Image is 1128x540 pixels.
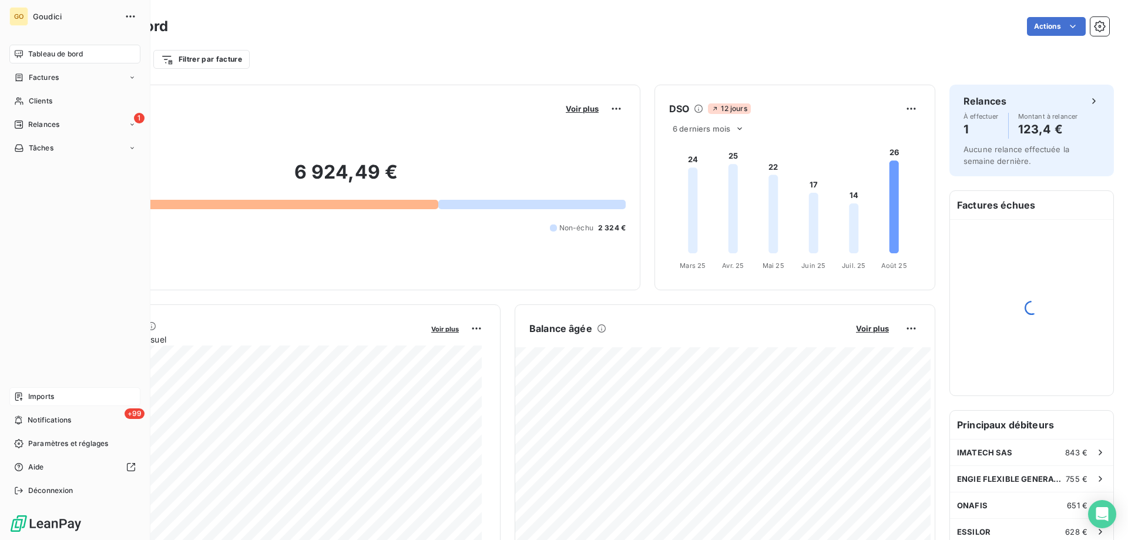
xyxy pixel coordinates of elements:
[431,325,459,333] span: Voir plus
[963,145,1069,166] span: Aucune relance effectuée la semaine dernière.
[29,143,53,153] span: Tâches
[673,124,730,133] span: 6 derniers mois
[9,45,140,63] a: Tableau de bord
[598,223,626,233] span: 2 324 €
[134,113,145,123] span: 1
[66,333,423,346] span: Chiffre d'affaires mensuel
[559,223,593,233] span: Non-échu
[1027,17,1086,36] button: Actions
[842,261,865,270] tspan: Juil. 25
[957,448,1013,457] span: IMATECH SAS
[1088,500,1116,528] div: Open Intercom Messenger
[708,103,750,114] span: 12 jours
[852,323,892,334] button: Voir plus
[950,191,1113,219] h6: Factures échues
[29,72,59,83] span: Factures
[957,474,1066,484] span: ENGIE FLEXIBLE GENERATION FRANCE
[9,139,140,157] a: Tâches
[125,408,145,419] span: +99
[28,415,71,425] span: Notifications
[28,462,44,472] span: Aide
[963,113,999,120] span: À effectuer
[9,434,140,453] a: Paramètres et réglages
[529,321,592,336] h6: Balance âgée
[763,261,784,270] tspan: Mai 25
[28,119,59,130] span: Relances
[1065,448,1087,457] span: 843 €
[28,49,83,59] span: Tableau de bord
[856,324,889,333] span: Voir plus
[29,96,52,106] span: Clients
[562,103,602,114] button: Voir plus
[566,104,599,113] span: Voir plus
[1018,120,1078,139] h4: 123,4 €
[9,387,140,406] a: Imports
[963,120,999,139] h4: 1
[9,68,140,87] a: Factures
[881,261,907,270] tspan: Août 25
[9,92,140,110] a: Clients
[680,261,706,270] tspan: Mars 25
[9,514,82,533] img: Logo LeanPay
[153,50,250,69] button: Filtrer par facture
[1018,113,1078,120] span: Montant à relancer
[28,438,108,449] span: Paramètres et réglages
[722,261,744,270] tspan: Avr. 25
[957,527,991,536] span: ESSILOR
[28,391,54,402] span: Imports
[801,261,825,270] tspan: Juin 25
[963,94,1006,108] h6: Relances
[669,102,689,116] h6: DSO
[28,485,73,496] span: Déconnexion
[957,501,988,510] span: ONAFIS
[9,7,28,26] div: GO
[950,411,1113,439] h6: Principaux débiteurs
[9,115,140,134] a: 1Relances
[1066,474,1087,484] span: 755 €
[1067,501,1087,510] span: 651 €
[428,323,462,334] button: Voir plus
[33,12,117,21] span: Goudici
[9,458,140,477] a: Aide
[66,160,626,196] h2: 6 924,49 €
[1065,527,1087,536] span: 628 €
